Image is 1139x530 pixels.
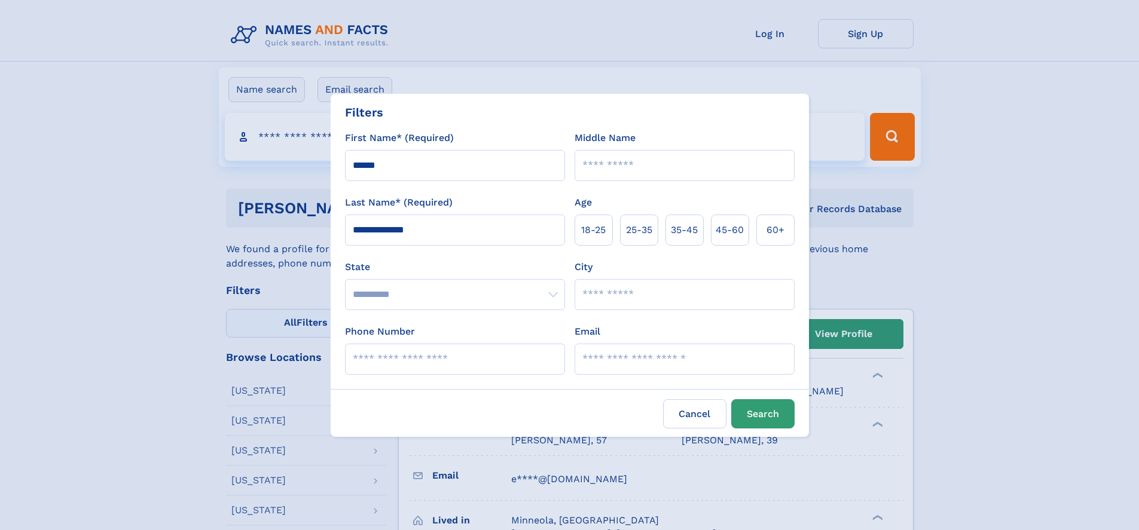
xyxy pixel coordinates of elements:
label: State [345,260,565,274]
label: Middle Name [575,131,636,145]
label: Age [575,195,592,210]
label: City [575,260,593,274]
label: Last Name* (Required) [345,195,453,210]
label: Phone Number [345,324,415,339]
button: Search [731,399,795,428]
span: 45‑60 [716,223,744,237]
label: Email [575,324,600,339]
span: 25‑35 [626,223,652,237]
span: 60+ [767,223,784,237]
label: Cancel [663,399,726,428]
span: 18‑25 [581,223,606,237]
label: First Name* (Required) [345,131,454,145]
div: Filters [345,103,383,121]
span: 35‑45 [671,223,698,237]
